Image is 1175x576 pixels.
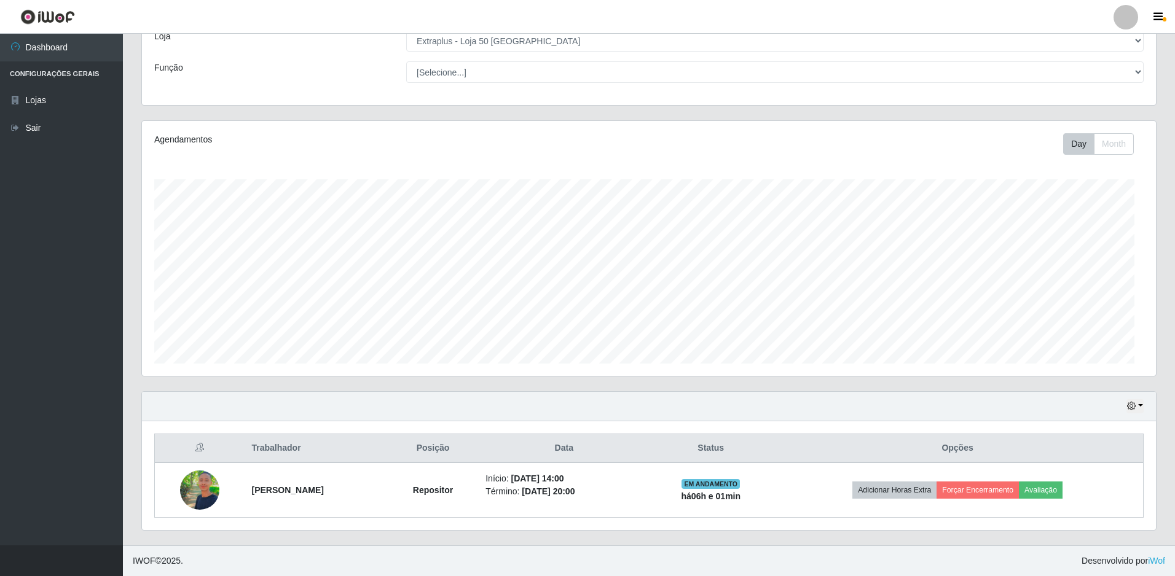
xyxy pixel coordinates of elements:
[244,434,387,463] th: Trabalhador
[133,555,183,567] span: © 2025 .
[251,485,323,495] strong: [PERSON_NAME]
[650,434,772,463] th: Status
[1063,133,1134,155] div: First group
[1019,481,1063,499] button: Avaliação
[1082,555,1165,567] span: Desenvolvido por
[133,556,155,566] span: IWOF
[1094,133,1134,155] button: Month
[682,491,741,501] strong: há 06 h e 01 min
[388,434,478,463] th: Posição
[511,473,564,483] time: [DATE] 14:00
[1063,133,1094,155] button: Day
[478,434,650,463] th: Data
[1148,556,1165,566] a: iWof
[20,9,75,25] img: CoreUI Logo
[852,481,937,499] button: Adicionar Horas Extra
[413,485,453,495] strong: Repositor
[522,486,575,496] time: [DATE] 20:00
[682,479,740,489] span: EM ANDAMENTO
[485,472,642,485] li: Início:
[485,485,642,498] li: Término:
[154,133,556,146] div: Agendamentos
[154,61,183,74] label: Função
[180,455,219,525] img: 1756254229615.jpeg
[1063,133,1144,155] div: Toolbar with button groups
[154,30,170,43] label: Loja
[937,481,1019,499] button: Forçar Encerramento
[772,434,1143,463] th: Opções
